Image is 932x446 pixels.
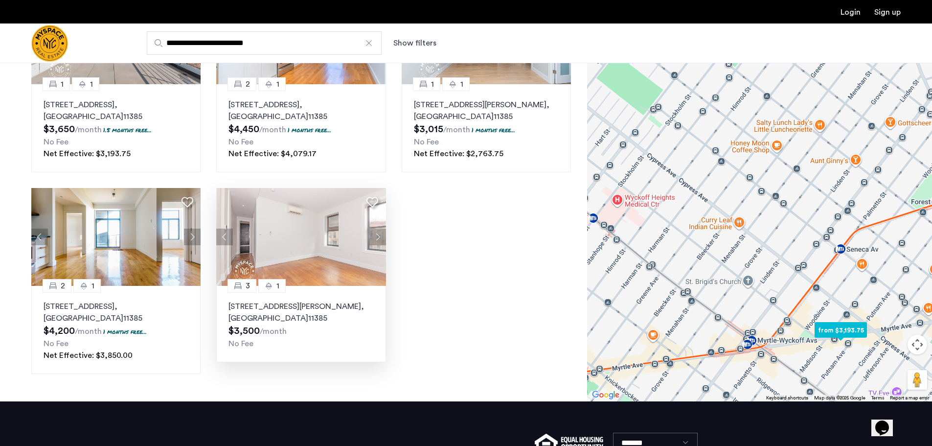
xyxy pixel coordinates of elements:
[31,25,68,62] a: Cazamio Logo
[472,126,515,134] p: 1 months free...
[61,78,64,90] span: 1
[44,352,133,359] span: Net Effective: $3,850.00
[31,286,201,374] a: 21[STREET_ADDRESS], [GEOGRAPHIC_DATA]113851 months free...No FeeNet Effective: $3,850.00
[44,301,188,324] p: [STREET_ADDRESS] 11385
[246,78,250,90] span: 2
[31,229,48,245] button: Previous apartment
[44,138,68,146] span: No Fee
[147,31,382,55] input: Apartment Search
[228,99,373,122] p: [STREET_ADDRESS] 11385
[184,229,201,245] button: Next apartment
[31,25,68,62] img: logo
[841,8,861,16] a: Login
[31,84,201,172] a: 11[STREET_ADDRESS], [GEOGRAPHIC_DATA]113851.5 months free...No FeeNet Effective: $3,193.75
[75,328,102,335] sub: /month
[590,389,622,401] img: Google
[44,150,131,158] span: Net Effective: $3,193.75
[260,328,287,335] sub: /month
[874,8,901,16] a: Registration
[228,124,259,134] span: $4,450
[369,229,386,245] button: Next apartment
[814,396,865,400] span: Map data ©2025 Google
[890,395,929,401] a: Report a map error
[44,340,68,348] span: No Fee
[402,84,571,172] a: 11[STREET_ADDRESS][PERSON_NAME], [GEOGRAPHIC_DATA]113851 months free...No FeeNet Effective: $2,76...
[61,280,65,292] span: 2
[246,280,250,292] span: 3
[871,407,903,436] iframe: chat widget
[44,99,188,122] p: [STREET_ADDRESS] 11385
[259,126,286,134] sub: /month
[908,370,927,390] button: Drag Pegman onto the map to open Street View
[216,188,386,286] img: 1995_638651379303755423.jpeg
[414,138,439,146] span: No Fee
[414,99,559,122] p: [STREET_ADDRESS][PERSON_NAME] 11385
[75,126,102,134] sub: /month
[228,340,253,348] span: No Fee
[44,326,75,336] span: $4,200
[276,280,279,292] span: 1
[393,37,436,49] button: Show or hide filters
[414,124,443,134] span: $3,015
[216,286,386,362] a: 31[STREET_ADDRESS][PERSON_NAME], [GEOGRAPHIC_DATA]11385No Fee
[431,78,434,90] span: 1
[276,78,279,90] span: 1
[91,280,94,292] span: 1
[44,124,75,134] span: $3,650
[443,126,470,134] sub: /month
[90,78,93,90] span: 1
[216,229,233,245] button: Previous apartment
[228,301,373,324] p: [STREET_ADDRESS][PERSON_NAME] 11385
[908,335,927,354] button: Map camera controls
[811,319,871,341] div: from $3,193.75
[766,395,808,401] button: Keyboard shortcuts
[103,328,147,336] p: 1 months free...
[414,150,503,158] span: Net Effective: $2,763.75
[590,389,622,401] a: Open this area in Google Maps (opens a new window)
[103,126,152,134] p: 1.5 months free...
[460,78,463,90] span: 1
[228,138,253,146] span: No Fee
[216,84,386,172] a: 21[STREET_ADDRESS], [GEOGRAPHIC_DATA]113851 months free...No FeeNet Effective: $4,079.17
[288,126,331,134] p: 1 months free...
[871,395,884,401] a: Terms (opens in new tab)
[228,150,317,158] span: Net Effective: $4,079.17
[228,326,260,336] span: $3,500
[31,188,201,286] img: 1990_638155523145691057.jpeg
